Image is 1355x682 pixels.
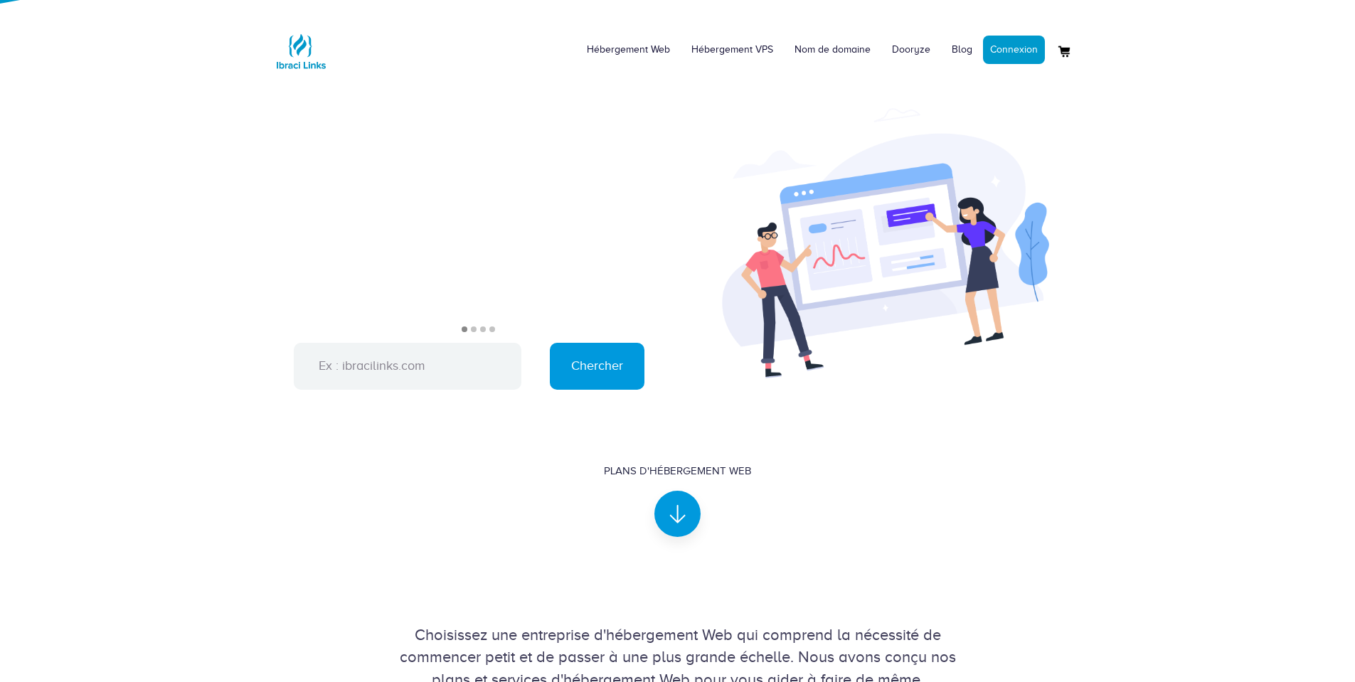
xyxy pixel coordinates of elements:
[784,28,881,71] a: Nom de domaine
[550,343,644,390] input: Chercher
[294,343,521,390] input: Ex : ibracilinks.com
[881,28,941,71] a: Dooryze
[272,23,329,80] img: Logo Ibraci Links
[576,28,681,71] a: Hébergement Web
[604,464,751,525] a: Plans d'hébergement Web
[983,36,1045,64] a: Connexion
[272,11,329,80] a: Logo Ibraci Links
[681,28,784,71] a: Hébergement VPS
[604,464,751,479] div: Plans d'hébergement Web
[941,28,983,71] a: Blog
